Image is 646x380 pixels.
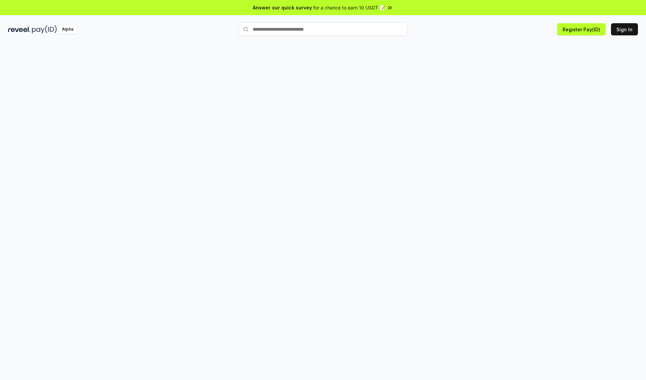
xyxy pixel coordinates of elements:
span: Answer our quick survey [253,4,312,11]
img: pay_id [32,25,57,34]
button: Sign In [611,23,638,35]
img: reveel_dark [8,25,31,34]
button: Register Pay(ID) [557,23,606,35]
div: Alpha [58,25,77,34]
span: for a chance to earn 10 USDT 📝 [313,4,385,11]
